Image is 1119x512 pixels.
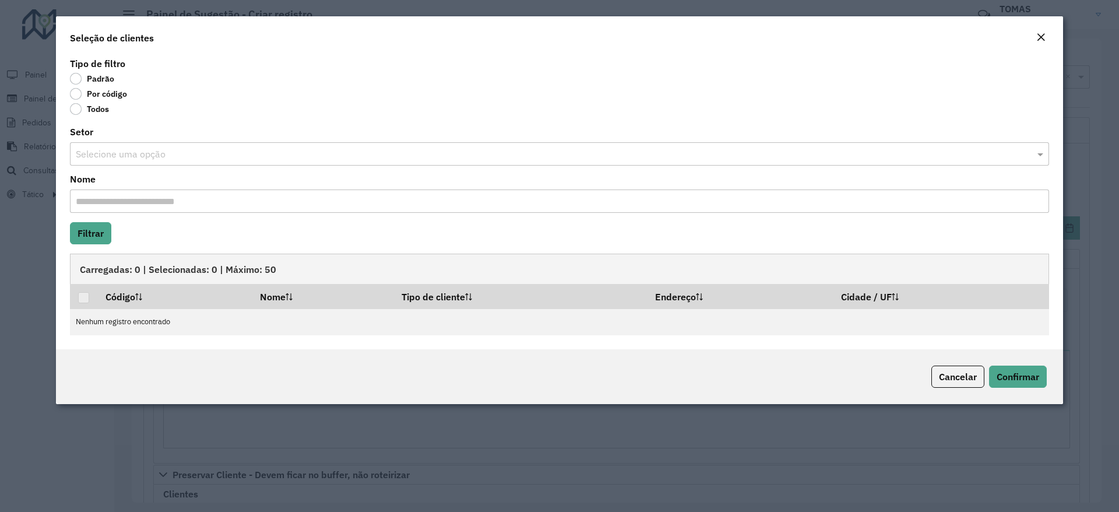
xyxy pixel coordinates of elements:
span: Cancelar [939,371,977,383]
label: Todos [70,103,109,115]
th: Código [97,284,251,308]
label: Nome [70,172,96,186]
button: Cancelar [931,366,984,388]
div: Carregadas: 0 | Selecionadas: 0 | Máximo: 50 [70,254,1049,284]
h4: Seleção de clientes [70,31,154,45]
button: Close [1033,30,1049,45]
label: Tipo de filtro [70,57,125,71]
em: Fechar [1036,33,1046,42]
button: Confirmar [989,366,1047,388]
th: Cidade / UF [833,284,1049,308]
label: Padrão [70,73,114,85]
td: Nenhum registro encontrado [70,309,1049,335]
th: Nome [252,284,394,308]
label: Por código [70,88,127,100]
label: Setor [70,125,93,139]
button: Filtrar [70,222,111,244]
span: Confirmar [997,371,1039,383]
th: Tipo de cliente [394,284,647,308]
th: Endereço [647,284,833,308]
